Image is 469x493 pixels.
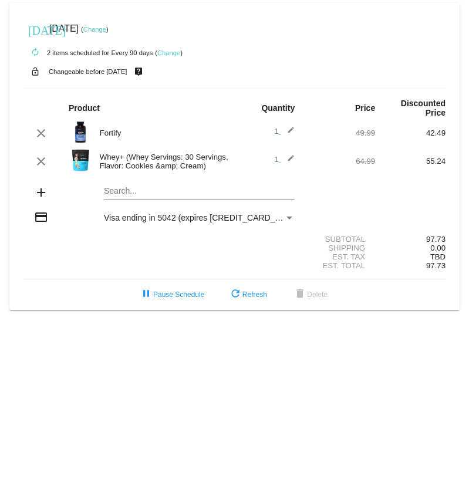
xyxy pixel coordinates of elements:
span: Pause Schedule [139,291,204,299]
a: Change [157,49,180,56]
span: 97.73 [426,261,446,270]
div: Fortify [94,129,235,137]
strong: Product [69,103,100,113]
input: Search... [104,187,295,196]
div: Whey+ (Whey Servings: 30 Servings, Flavor: Cookies &amp; Cream) [94,153,235,170]
button: Refresh [219,284,276,305]
mat-icon: pause [139,288,153,302]
div: 97.73 [375,235,446,244]
div: Est. Tax [305,252,375,261]
small: Changeable before [DATE] [49,68,127,75]
small: 2 items scheduled for Every 90 days [23,49,153,56]
strong: Price [355,103,375,113]
mat-icon: add [34,185,48,200]
div: 42.49 [375,129,446,137]
div: Subtotal [305,235,375,244]
mat-icon: credit_card [34,210,48,224]
mat-icon: refresh [228,288,242,302]
span: Refresh [228,291,267,299]
a: Change [83,26,106,33]
mat-icon: clear [34,126,48,140]
small: ( ) [155,49,183,56]
span: Visa ending in 5042 (expires [CREDIT_CARD_DATA]) [104,213,301,222]
span: 1 [274,127,295,136]
div: 55.24 [375,157,446,166]
img: Image-1-Carousel-Fortify-Transp.png [69,120,92,144]
mat-icon: live_help [131,64,146,79]
mat-select: Payment Method [104,213,295,222]
span: TBD [430,252,446,261]
mat-icon: clear [34,154,48,168]
div: Est. Total [305,261,375,270]
small: ( ) [81,26,109,33]
button: Pause Schedule [130,284,214,305]
span: 0.00 [430,244,446,252]
div: Shipping [305,244,375,252]
mat-icon: delete [293,288,307,302]
div: 64.99 [305,157,375,166]
strong: Discounted Price [401,99,446,117]
mat-icon: lock_open [28,64,42,79]
mat-icon: edit [281,154,295,168]
mat-icon: [DATE] [28,22,42,36]
span: Delete [293,291,328,299]
img: Image-1-Carousel-Whey-2lb-Cookies-n-Cream-no-badge-Transp.png [69,148,92,172]
strong: Quantity [261,103,295,113]
div: 49.99 [305,129,375,137]
mat-icon: autorenew [28,46,42,60]
mat-icon: edit [281,126,295,140]
button: Delete [284,284,337,305]
span: 1 [274,155,295,164]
